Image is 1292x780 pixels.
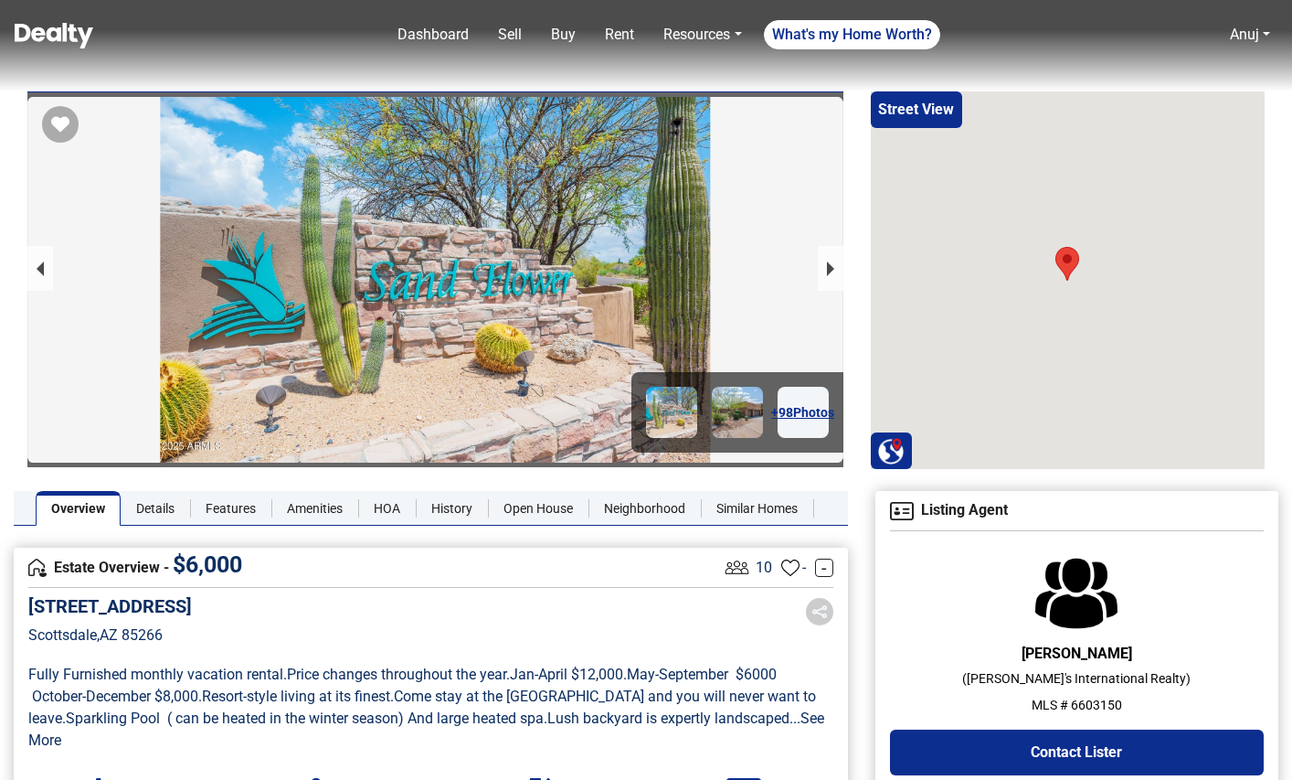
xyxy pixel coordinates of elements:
img: Favourites [781,559,800,577]
a: Features [190,491,271,526]
img: Search Homes at Dealty [877,437,905,465]
img: Agent [890,502,914,520]
h6: [PERSON_NAME] [890,645,1264,662]
a: Anuj [1223,16,1277,53]
span: Jan-April $12,000 . [510,666,627,683]
a: Neighborhood [588,491,701,526]
span: Come stay at the [GEOGRAPHIC_DATA] and you will never want to leave . [28,688,820,727]
a: Details [121,491,190,526]
button: next slide / item [818,246,843,291]
a: Anuj [1230,26,1259,43]
img: Agent [1035,557,1117,630]
a: Sell [491,16,529,53]
span: Resort-style living at its finest . [202,688,394,705]
span: Price changes throughout the year . [287,666,510,683]
span: 10 [756,557,772,579]
a: Open House [488,491,588,526]
span: - [802,557,806,579]
a: +98Photos [778,387,829,438]
a: History [416,491,488,526]
img: Dealty - Buy, Sell & Rent Homes [15,23,93,48]
p: ( [PERSON_NAME]'s International Realty ) [890,669,1264,689]
span: Fully Furnished monthly vacation rental . [28,666,287,683]
img: Image [712,387,763,438]
p: MLS # 6603150 [890,696,1264,715]
img: Listing View [721,551,753,583]
a: What's my Home Worth? [764,20,940,49]
a: HOA [358,491,416,526]
h4: Estate Overview - [28,558,721,578]
span: Lush backyard is expertly landscaped [547,710,789,727]
a: Dashboard [390,16,476,53]
a: Overview [36,491,121,526]
h4: Listing Agent [890,502,1264,520]
button: Street View [871,91,962,128]
span: $ 6,000 [173,551,242,578]
img: Image [646,387,697,438]
h5: [STREET_ADDRESS] [28,595,192,617]
iframe: BigID CMP Widget [9,725,64,780]
a: Rent [598,16,641,53]
p: Scottsdale , AZ 85266 [28,625,192,646]
button: previous slide / item [27,246,53,291]
img: Overview [28,559,47,577]
a: Similar Homes [701,491,813,526]
a: Resources [656,16,748,53]
span: May-September $6000 October-December $8,000 . [28,666,784,705]
a: Buy [544,16,583,53]
a: Amenities [271,491,358,526]
a: - [815,559,833,577]
button: Contact Lister [890,730,1264,775]
span: Sparkling Pool ( can be heated in the winter season) And large heated spa . [66,710,547,727]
